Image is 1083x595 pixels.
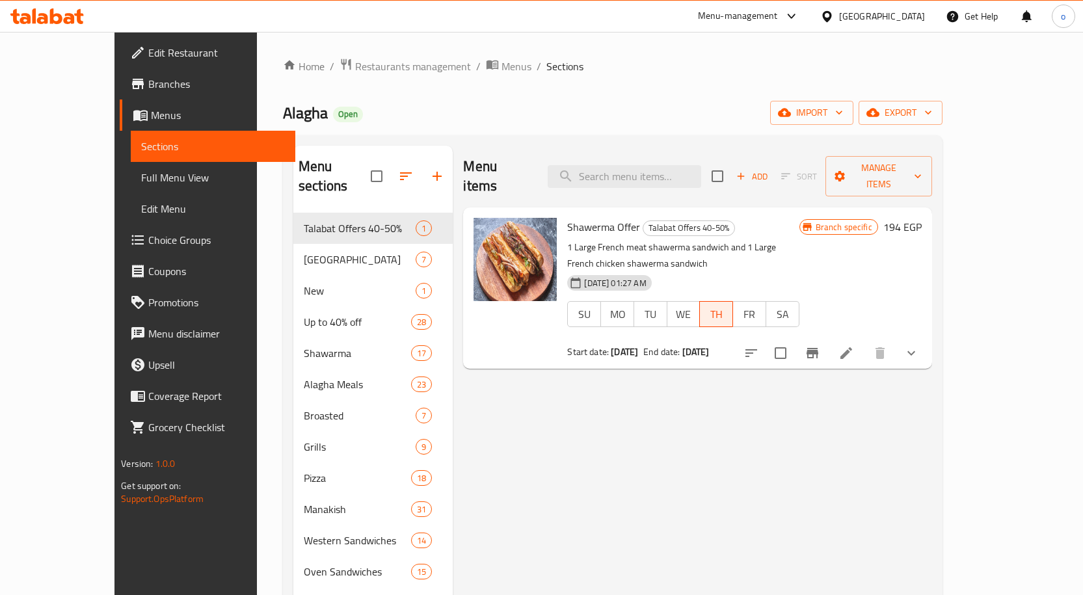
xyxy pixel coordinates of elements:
div: Manakish31 [293,494,453,525]
div: Up to 40% off28 [293,306,453,337]
a: Menu disclaimer [120,318,295,349]
span: SA [771,305,794,324]
span: Add item [731,166,773,187]
span: 17 [412,347,431,360]
span: Pizza [304,470,411,486]
span: Coupons [148,263,285,279]
span: Open [333,109,363,120]
a: Promotions [120,287,295,318]
div: items [416,283,432,298]
button: show more [896,337,927,369]
span: End date: [643,343,680,360]
span: TH [705,305,728,324]
div: items [411,314,432,330]
button: Branch-specific-item [797,337,828,369]
a: Edit menu item [838,345,854,361]
div: Western Sandwiches14 [293,525,453,556]
span: Version: [121,455,153,472]
svg: Show Choices [903,345,919,361]
a: Grocery Checklist [120,412,295,443]
input: search [548,165,701,188]
span: Select all sections [363,163,390,190]
span: Sort sections [390,161,421,192]
a: Full Menu View [131,162,295,193]
span: Select section first [773,166,825,187]
span: 1.0.0 [155,455,176,472]
span: 7 [416,254,431,266]
button: WE [667,301,701,327]
div: items [411,377,432,392]
li: / [537,59,541,74]
div: Manakish [304,501,411,517]
span: Select section [704,163,731,190]
span: 15 [412,566,431,578]
span: export [869,105,932,121]
img: Shawerma Offer [474,218,557,301]
span: [DATE] 01:27 AM [579,277,651,289]
span: Alagha Meals [304,377,411,392]
span: Select to update [767,339,794,367]
div: items [416,252,432,267]
span: Start date: [567,343,609,360]
span: 23 [412,378,431,391]
button: TU [634,301,667,327]
div: Broasted [304,408,416,423]
h2: Menu items [463,157,531,196]
span: Talabat Offers 40-50% [643,220,734,235]
b: [DATE] [682,343,710,360]
span: SU [573,305,596,324]
div: Open [333,107,363,122]
span: 7 [416,410,431,422]
button: export [859,101,943,125]
a: Sections [131,131,295,162]
span: New [304,283,416,298]
span: Manage items [836,160,922,192]
span: Branch specific [810,221,877,233]
a: Upsell [120,349,295,380]
div: Grills9 [293,431,453,462]
h2: Menu sections [299,157,371,196]
span: 31 [412,503,431,516]
span: Get support on: [121,477,181,494]
li: / [330,59,334,74]
span: Grocery Checklist [148,419,285,435]
div: Talabat Offers 40-50%1 [293,213,453,244]
div: items [416,220,432,236]
span: Oven Sandwiches [304,564,411,579]
div: items [416,408,432,423]
a: Menus [486,58,531,75]
span: Western Sandwiches [304,533,411,548]
span: 28 [412,316,431,328]
a: Edit Menu [131,193,295,224]
span: Add [734,169,769,184]
nav: breadcrumb [283,58,943,75]
div: Pizza18 [293,462,453,494]
div: items [411,345,432,361]
div: items [411,470,432,486]
span: Alagha [283,98,328,127]
button: TH [699,301,733,327]
a: Menus [120,99,295,131]
button: import [770,101,853,125]
div: items [411,564,432,579]
span: Menus [501,59,531,74]
a: Edit Restaurant [120,37,295,68]
button: MO [600,301,634,327]
button: FR [732,301,766,327]
span: Edit Restaurant [148,45,285,60]
span: import [781,105,843,121]
b: [DATE] [611,343,638,360]
p: 1 Large French meat shawerma sandwich and 1 Large French chicken shawerma sandwich [567,239,799,272]
span: Menus [151,107,285,123]
span: Sections [141,139,285,154]
span: Upsell [148,357,285,373]
span: [GEOGRAPHIC_DATA] [304,252,416,267]
span: 14 [412,535,431,547]
span: Grills [304,439,416,455]
span: Talabat Offers 40-50% [304,220,416,236]
button: SU [567,301,601,327]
